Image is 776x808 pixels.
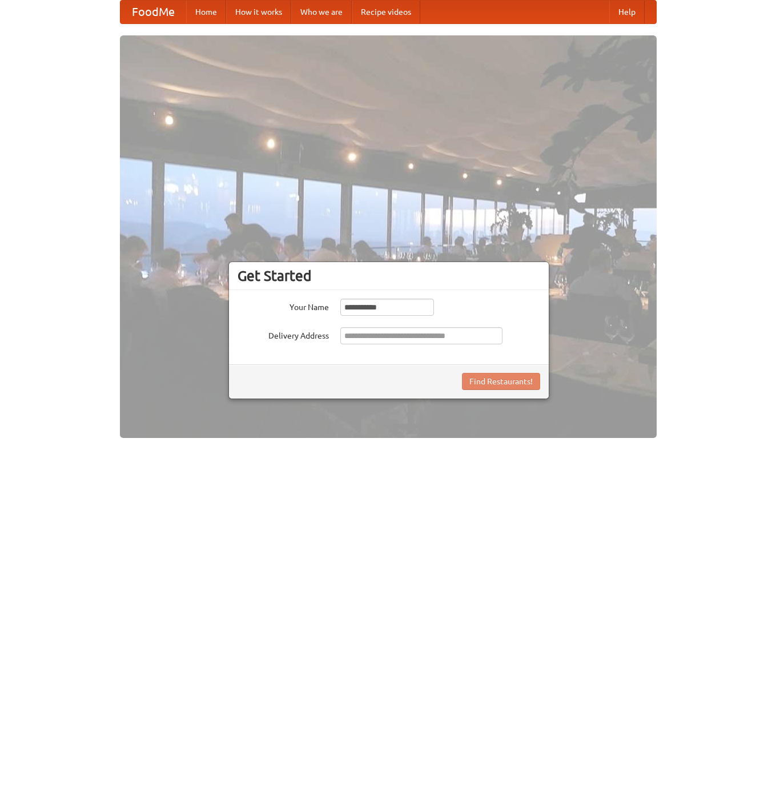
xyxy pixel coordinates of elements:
[238,267,540,284] h3: Get Started
[238,327,329,341] label: Delivery Address
[462,373,540,390] button: Find Restaurants!
[352,1,420,23] a: Recipe videos
[186,1,226,23] a: Home
[238,299,329,313] label: Your Name
[609,1,645,23] a: Help
[226,1,291,23] a: How it works
[120,1,186,23] a: FoodMe
[291,1,352,23] a: Who we are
